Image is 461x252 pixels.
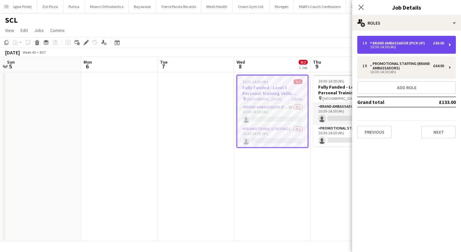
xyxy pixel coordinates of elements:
[85,0,129,13] button: Moonz Orthodontics
[5,15,18,25] h1: SCL
[362,70,444,74] div: 10:30-14:30 (4h)
[5,49,20,56] div: [DATE]
[50,28,65,33] span: Comms
[3,26,17,35] a: View
[362,45,444,49] div: 10:30-14:30 (4h)
[7,59,15,65] span: Sun
[299,60,308,65] span: 0/2
[6,63,15,70] span: 5
[159,63,167,70] span: 7
[237,125,308,147] app-card-role: Promotional Staffing (Brand Ambassadors)0/110:30-14:30 (4h)
[83,63,92,70] span: 6
[201,0,233,13] button: Medii Health
[421,126,456,138] button: Next
[40,50,46,55] div: BST
[318,79,344,83] span: 10:30-14:30 (4h)
[357,81,456,94] button: Add role
[433,41,444,45] div: £69.00
[247,97,282,101] span: [GEOGRAPHIC_DATA]
[129,0,156,13] button: Bayswood
[352,3,461,12] h3: Job Details
[418,97,456,107] td: £133.00
[294,79,303,84] span: 0/2
[84,59,92,65] span: Mon
[34,28,44,33] span: Jobs
[362,41,370,45] div: 1 x
[322,96,358,101] span: [GEOGRAPHIC_DATA]
[160,59,167,65] span: Tue
[237,104,308,125] app-card-role: Brand Ambassador (Pick up)2A0/110:30-14:30 (4h)
[237,85,308,96] h3: Fully Funded - Level 3 Personal Training Skills Bootcamp
[313,59,321,65] span: Thu
[357,126,392,138] button: Previous
[312,63,321,70] span: 9
[352,15,461,31] div: Roles
[5,28,14,33] span: View
[242,79,268,84] span: 10:30-14:30 (4h)
[237,59,245,65] span: Wed
[237,75,308,148] app-job-card: 10:30-14:30 (4h)0/2Fully Funded - Level 3 Personal Training Skills Bootcamp [GEOGRAPHIC_DATA]2 Ro...
[362,64,370,68] div: 1 x
[294,0,346,13] button: M&M's Couch Confessions
[313,75,385,146] app-job-card: 10:30-14:30 (4h)0/2Fully Funded - Level 3 Personal Training Skills Bootcamp [GEOGRAPHIC_DATA]2 Ro...
[236,63,245,70] span: 8
[20,28,28,33] span: Edit
[299,65,307,70] div: 1 Job
[270,0,294,13] button: Pavegen
[370,61,433,70] div: Promotional Staffing (Brand Ambassadors)
[21,50,37,55] span: Week 40
[292,97,303,101] span: 2 Roles
[18,26,30,35] a: Edit
[433,64,444,68] div: £64.00
[313,84,385,96] h3: Fully Funded - Level 3 Personal Training Skills Bootcamp
[313,125,385,146] app-card-role: Promotional Staffing (Brand Ambassadors)0/110:30-14:30 (4h)
[63,0,85,13] button: Purina
[37,0,63,13] button: Zizi Pizza
[32,26,46,35] a: Jobs
[357,97,418,107] td: Grand total
[233,0,270,13] button: Crown Gym Ltd.
[48,26,67,35] a: Comms
[313,103,385,125] app-card-role: Brand Ambassador (Pick up)0/110:30-14:30 (4h)
[346,0,383,13] button: Cygnet Distillery
[370,41,427,45] div: Brand Ambassador (Pick up)
[156,0,201,13] button: Fierce Panda Records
